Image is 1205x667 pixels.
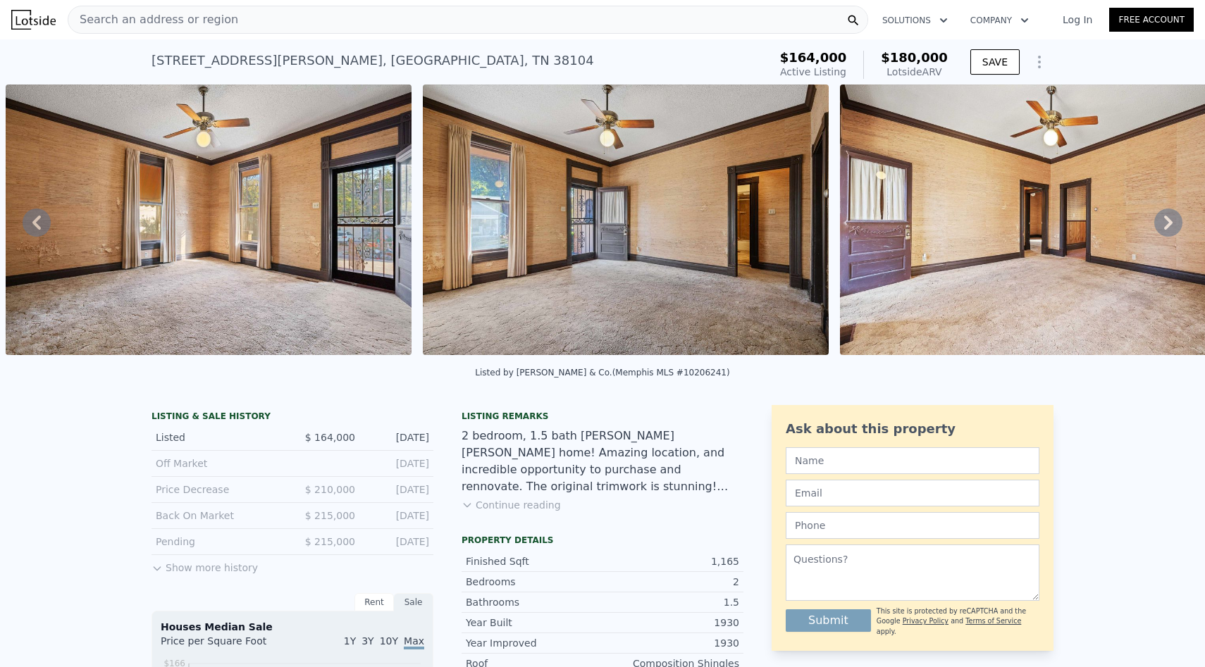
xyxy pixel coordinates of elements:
[475,368,729,378] div: Listed by [PERSON_NAME] & Co. (Memphis MLS #10206241)
[602,575,739,589] div: 2
[466,595,602,609] div: Bathrooms
[970,49,1020,75] button: SAVE
[602,554,739,568] div: 1,165
[780,66,846,77] span: Active Listing
[361,635,373,647] span: 3Y
[1109,8,1194,32] a: Free Account
[305,536,355,547] span: $ 215,000
[366,509,429,523] div: [DATE]
[462,428,743,495] div: 2 bedroom, 1.5 bath [PERSON_NAME] [PERSON_NAME] home! Amazing location, and incredible opportunit...
[68,11,238,28] span: Search an address or region
[156,535,281,549] div: Pending
[786,480,1039,506] input: Email
[366,482,429,497] div: [DATE]
[11,10,56,30] img: Lotside
[152,411,433,425] div: LISTING & SALE HISTORY
[161,620,424,634] div: Houses Median Sale
[786,512,1039,539] input: Phone
[1025,48,1053,76] button: Show Options
[462,411,743,422] div: Listing remarks
[156,430,281,444] div: Listed
[780,50,847,65] span: $164,000
[602,616,739,630] div: 1930
[466,575,602,589] div: Bedrooms
[466,616,602,630] div: Year Built
[380,635,398,647] span: 10Y
[394,593,433,611] div: Sale
[156,509,281,523] div: Back On Market
[1046,13,1109,27] a: Log In
[786,447,1039,474] input: Name
[965,617,1021,625] a: Terms of Service
[161,634,292,656] div: Price per Square Foot
[871,8,959,33] button: Solutions
[156,456,281,470] div: Off Market
[404,635,424,649] span: Max
[152,555,258,575] button: Show more history
[305,484,355,495] span: $ 210,000
[423,85,829,355] img: Sale: 169756087 Parcel: 86021605
[877,606,1039,637] div: This site is protected by reCAPTCHA and the Google and apply.
[903,617,948,625] a: Privacy Policy
[366,456,429,470] div: [DATE]
[152,51,594,70] div: [STREET_ADDRESS][PERSON_NAME] , [GEOGRAPHIC_DATA] , TN 38104
[462,535,743,546] div: Property details
[881,65,948,79] div: Lotside ARV
[462,498,561,512] button: Continue reading
[786,419,1039,439] div: Ask about this property
[786,609,871,632] button: Submit
[466,636,602,650] div: Year Improved
[366,535,429,549] div: [DATE]
[344,635,356,647] span: 1Y
[305,510,355,521] span: $ 215,000
[602,595,739,609] div: 1.5
[466,554,602,568] div: Finished Sqft
[6,85,412,355] img: Sale: 169756087 Parcel: 86021605
[156,482,281,497] div: Price Decrease
[305,432,355,443] span: $ 164,000
[602,636,739,650] div: 1930
[366,430,429,444] div: [DATE]
[881,50,948,65] span: $180,000
[959,8,1040,33] button: Company
[354,593,394,611] div: Rent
